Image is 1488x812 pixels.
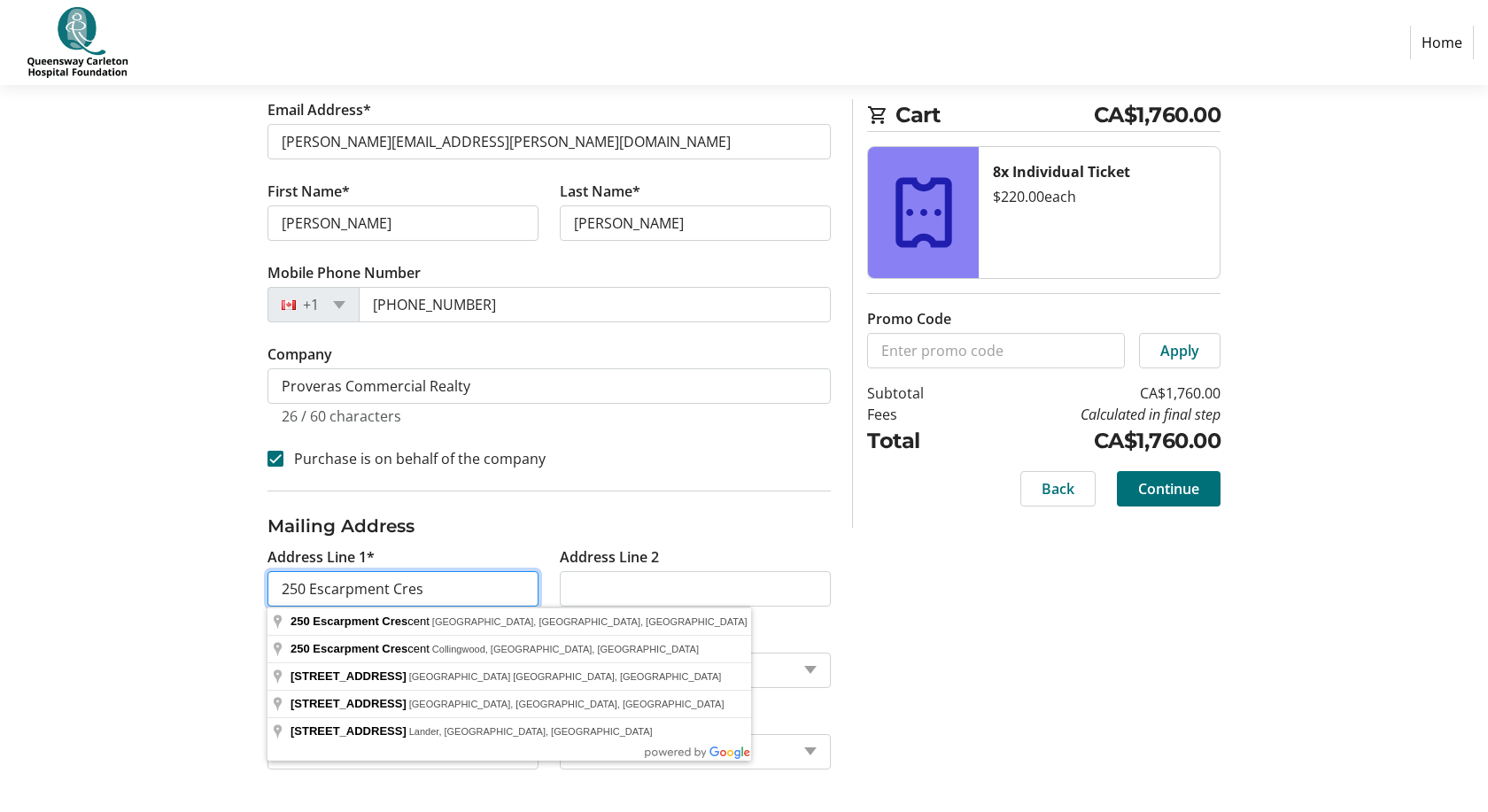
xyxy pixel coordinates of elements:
label: Mobile Phone Number [267,262,421,283]
span: CA$1,760.00 [1094,99,1221,131]
button: Apply [1139,333,1221,368]
label: Last Name* [560,181,640,202]
label: Email Address* [267,99,371,120]
td: Subtotal [867,383,969,404]
tr-character-limit: 26 / 60 characters [282,406,401,426]
input: Enter promo code [867,333,1125,368]
span: [GEOGRAPHIC_DATA] [GEOGRAPHIC_DATA], [GEOGRAPHIC_DATA] [409,671,722,682]
span: [GEOGRAPHIC_DATA], [GEOGRAPHIC_DATA], [GEOGRAPHIC_DATA] [409,699,725,709]
td: CA$1,760.00 [969,425,1221,457]
span: [STREET_ADDRESS] [291,724,407,738]
button: Continue [1117,471,1221,507]
button: Back [1020,471,1096,507]
span: Collingwood, [GEOGRAPHIC_DATA], [GEOGRAPHIC_DATA] [432,644,699,654]
div: $220.00 each [993,186,1205,207]
img: QCH Foundation's Logo [14,7,140,78]
span: Continue [1138,478,1199,499]
span: Lander, [GEOGRAPHIC_DATA], [GEOGRAPHIC_DATA] [409,726,653,737]
label: Address Line 2 [560,546,659,568]
td: Fees [867,404,969,425]
td: CA$1,760.00 [969,383,1221,404]
span: cent [291,615,432,628]
span: Cart [895,99,1094,131]
label: Address Line 1* [267,546,375,568]
label: Company [267,344,332,365]
span: Back [1042,478,1074,499]
span: Apply [1160,340,1199,361]
a: Home [1410,26,1474,59]
input: (506) 234-5678 [359,287,831,322]
h3: Mailing Address [267,513,831,539]
td: Calculated in final step [969,404,1221,425]
label: First Name* [267,181,350,202]
span: [GEOGRAPHIC_DATA], [GEOGRAPHIC_DATA], [GEOGRAPHIC_DATA] [432,616,748,627]
strong: 8x Individual Ticket [993,162,1130,182]
span: Escarpment Cres [313,615,407,628]
span: [STREET_ADDRESS] [291,697,407,710]
label: Purchase is on behalf of the company [283,448,546,469]
label: Promo Code [867,308,951,329]
span: 250 Escarpment Cres [291,642,407,655]
span: 250 [291,615,310,628]
span: [STREET_ADDRESS] [291,669,407,683]
span: cent [291,642,432,655]
input: Address [267,571,539,607]
td: Total [867,425,969,457]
